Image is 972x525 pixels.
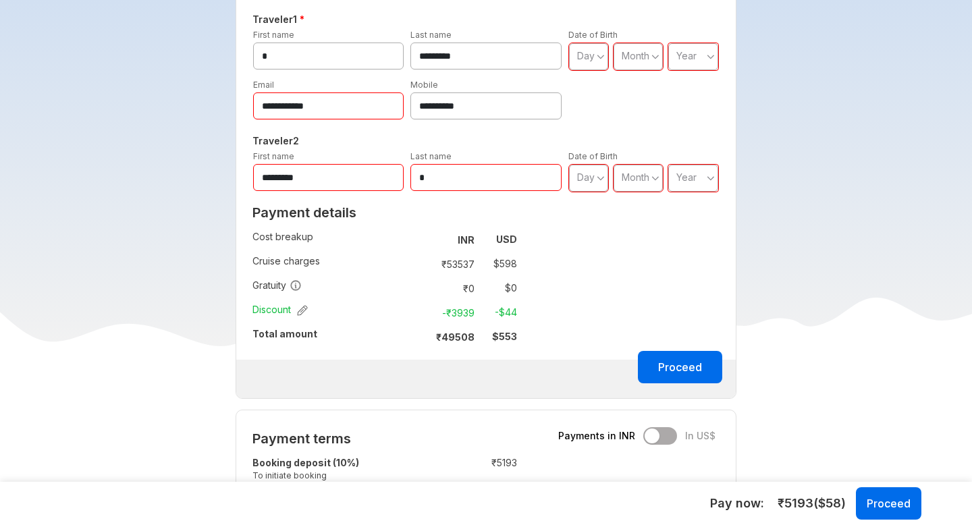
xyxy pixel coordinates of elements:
[622,171,649,183] span: Month
[480,279,517,298] td: $ 0
[480,303,517,322] td: -$ 44
[492,331,517,342] strong: $ 553
[430,453,437,488] td: :
[417,252,423,276] td: :
[710,495,764,512] h5: Pay now:
[423,254,480,273] td: ₹ 53537
[707,50,715,63] svg: angle down
[410,151,452,161] label: Last name
[437,453,517,488] td: ₹ 5193
[417,325,423,349] td: :
[417,276,423,300] td: :
[568,151,618,161] label: Date of Birth
[685,429,715,443] span: In US$
[250,11,723,28] h5: Traveler 1
[252,252,417,276] td: Cruise charges
[252,303,308,316] span: Discount
[417,300,423,325] td: :
[252,470,430,481] small: To initiate booking
[252,204,517,221] h2: Payment details
[423,279,480,298] td: ₹ 0
[638,351,722,383] button: Proceed
[253,80,274,90] label: Email
[577,50,595,61] span: Day
[423,303,480,322] td: -₹ 3939
[252,457,359,468] strong: Booking deposit (10%)
[597,50,605,63] svg: angle down
[676,171,697,183] span: Year
[568,30,618,40] label: Date of Birth
[252,227,417,252] td: Cost breakup
[597,171,605,185] svg: angle down
[676,50,697,61] span: Year
[252,279,302,292] span: Gratuity
[651,50,659,63] svg: angle down
[253,30,294,40] label: First name
[436,331,475,343] strong: ₹ 49508
[480,254,517,273] td: $ 598
[651,171,659,185] svg: angle down
[856,487,921,520] button: Proceed
[778,495,846,512] span: ₹ 5193 ($ 58 )
[252,328,317,339] strong: Total amount
[410,30,452,40] label: Last name
[417,227,423,252] td: :
[410,80,438,90] label: Mobile
[496,233,517,245] strong: USD
[458,234,475,246] strong: INR
[253,151,294,161] label: First name
[622,50,649,61] span: Month
[252,431,517,447] h2: Payment terms
[577,171,595,183] span: Day
[558,429,635,443] span: Payments in INR
[707,171,715,185] svg: angle down
[250,133,723,149] h5: Traveler 2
